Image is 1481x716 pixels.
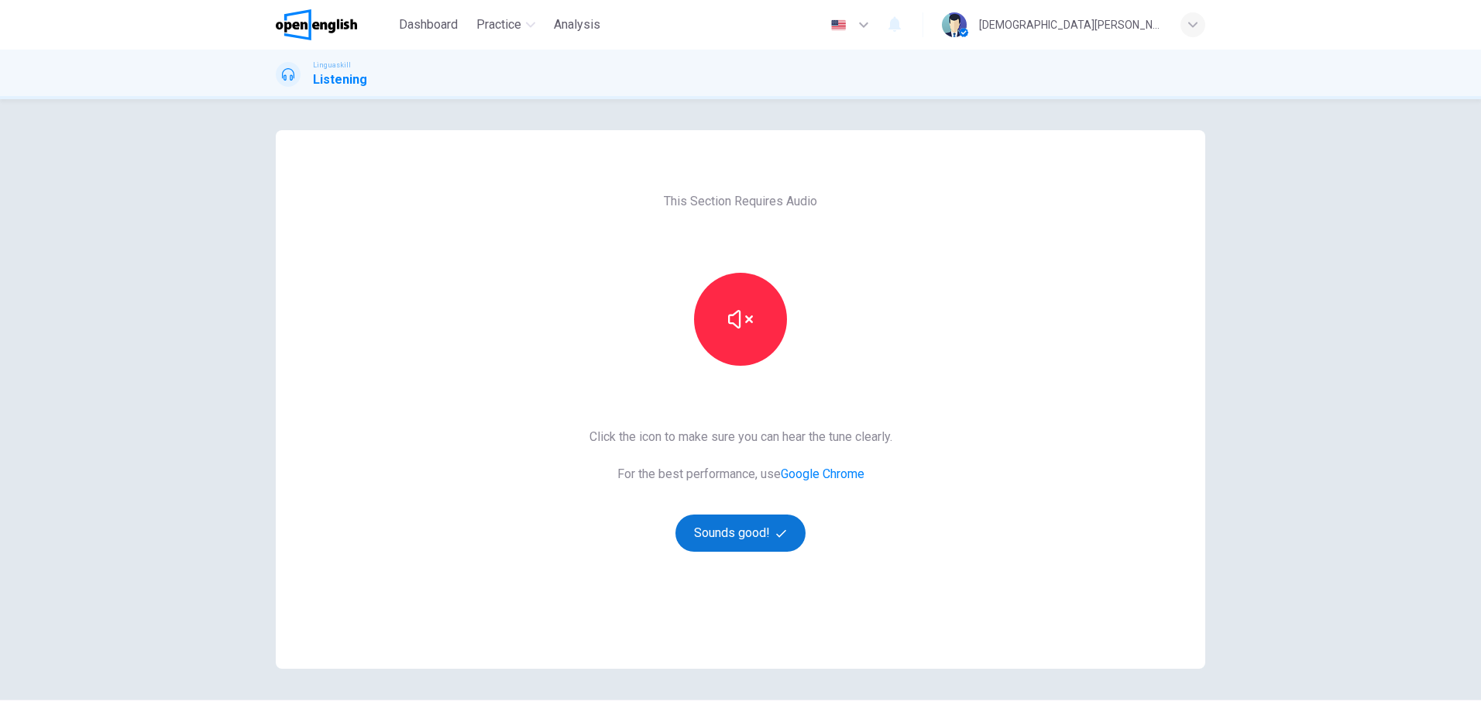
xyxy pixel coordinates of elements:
[979,15,1162,34] div: [DEMOGRAPHIC_DATA][PERSON_NAME]
[276,9,393,40] a: OpenEnglish logo
[548,11,606,39] button: Analysis
[313,71,367,89] h1: Listening
[675,515,806,552] button: Sounds good!
[554,15,600,34] span: Analysis
[664,192,817,211] span: This Section Requires Audio
[781,466,864,481] a: Google Chrome
[589,428,892,446] span: Click the icon to make sure you can hear the tune clearly.
[313,60,351,71] span: Linguaskill
[470,11,541,39] button: Practice
[589,465,892,484] span: For the best performance, use
[476,15,521,34] span: Practice
[942,12,967,37] img: Profile picture
[276,9,357,40] img: OpenEnglish logo
[399,15,458,34] span: Dashboard
[829,19,848,31] img: en
[393,11,464,39] button: Dashboard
